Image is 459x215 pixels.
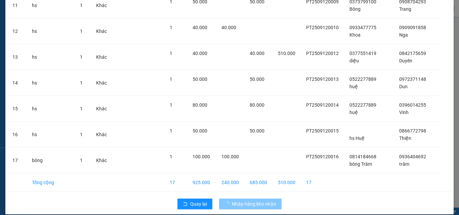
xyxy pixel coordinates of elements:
span: 0842175659 [399,51,426,56]
span: PT2509120014 [306,102,339,108]
span: 40.000 [193,25,207,30]
span: trâm [399,161,409,167]
span: 1 [80,132,83,137]
span: 50.000 [250,128,264,133]
span: 0377551419 [349,51,376,56]
td: 13 [7,44,27,70]
span: 80.000 [193,102,207,108]
span: 1 [80,54,83,60]
td: 16 [7,122,27,148]
td: 925.000 [187,173,216,192]
span: 0936404692 [399,154,426,159]
td: hs [27,96,75,122]
span: 100.000 [193,154,210,159]
span: 0972371148 [399,76,426,82]
span: 50.000 [193,128,207,133]
span: 100.000 [221,154,239,159]
span: 510.000 [278,51,295,56]
td: Khác [91,96,112,122]
span: PT2509120016 [306,154,339,159]
span: Nga [399,32,408,38]
span: Vinh [399,110,409,115]
span: 1 [80,106,83,111]
span: 50.000 [193,76,207,82]
span: Duyên [399,58,412,63]
span: huệ [349,84,358,89]
span: 1 [80,3,83,8]
span: loading [224,202,232,206]
button: rollbackQuay lại [177,199,212,209]
td: Khác [91,44,112,70]
span: 0814184668 [349,154,376,159]
td: 15 [7,96,27,122]
span: 40.000 [250,51,264,56]
span: 0866772798 [399,128,426,133]
span: hs Huệ [349,136,365,141]
span: 1 [80,29,83,34]
span: 1 [170,76,172,82]
span: 1 [170,128,172,133]
td: hs [27,18,75,44]
span: Quay lại [190,200,207,208]
span: 0933477775 [349,25,376,30]
span: Dun [399,84,408,89]
td: 17 [164,173,187,192]
span: huệ [349,110,358,115]
td: Tổng cộng [27,173,75,192]
td: 12 [7,18,27,44]
span: PT2509120010 [306,25,339,30]
span: Bông [349,6,361,12]
span: PT2509120013 [306,76,339,82]
td: bông [27,148,75,173]
span: 1 [80,80,83,86]
span: 40.000 [193,51,207,56]
td: 14 [7,70,27,96]
span: 1 [170,51,172,56]
span: 1 [170,102,172,108]
span: diệu [349,58,359,63]
span: Thiện [399,136,411,141]
span: 40.000 [221,25,236,30]
span: 0522277889 [349,102,376,108]
td: hs [27,122,75,148]
span: bông Trâm [349,161,372,167]
td: hs [27,44,75,70]
td: 17 [301,173,344,192]
span: PT2509120015 [306,128,339,133]
td: 17 [7,148,27,173]
span: 50.000 [250,76,264,82]
span: Khoa [349,32,361,38]
td: Khác [91,148,112,173]
span: Nhập hàng kho nhận [232,200,276,208]
span: PT2509120012 [306,51,339,56]
td: 510.000 [273,173,301,192]
span: Trang [399,6,411,12]
span: 1 [80,158,83,163]
span: 80.000 [250,102,264,108]
td: Khác [91,70,112,96]
span: 1 [170,154,172,159]
td: Khác [91,18,112,44]
td: hs [27,70,75,96]
span: 0396014255 [399,102,426,108]
td: Khác [91,122,112,148]
span: rollback [183,202,187,207]
td: 685.000 [244,173,273,192]
td: 240.000 [216,173,244,192]
span: 1 [170,25,172,30]
span: 0522277889 [349,76,376,82]
button: Nhập hàng kho nhận [219,199,282,209]
span: 0909091858 [399,25,426,30]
